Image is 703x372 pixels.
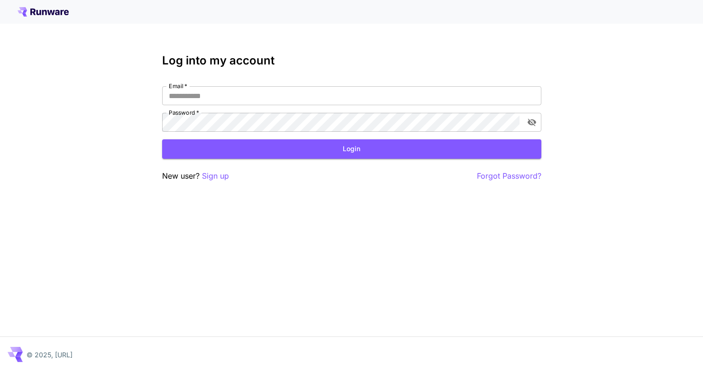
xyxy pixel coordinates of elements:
[162,139,541,159] button: Login
[202,170,229,182] button: Sign up
[477,170,541,182] button: Forgot Password?
[162,54,541,67] h3: Log into my account
[162,170,229,182] p: New user?
[169,109,199,117] label: Password
[523,114,540,131] button: toggle password visibility
[27,350,73,360] p: © 2025, [URL]
[169,82,187,90] label: Email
